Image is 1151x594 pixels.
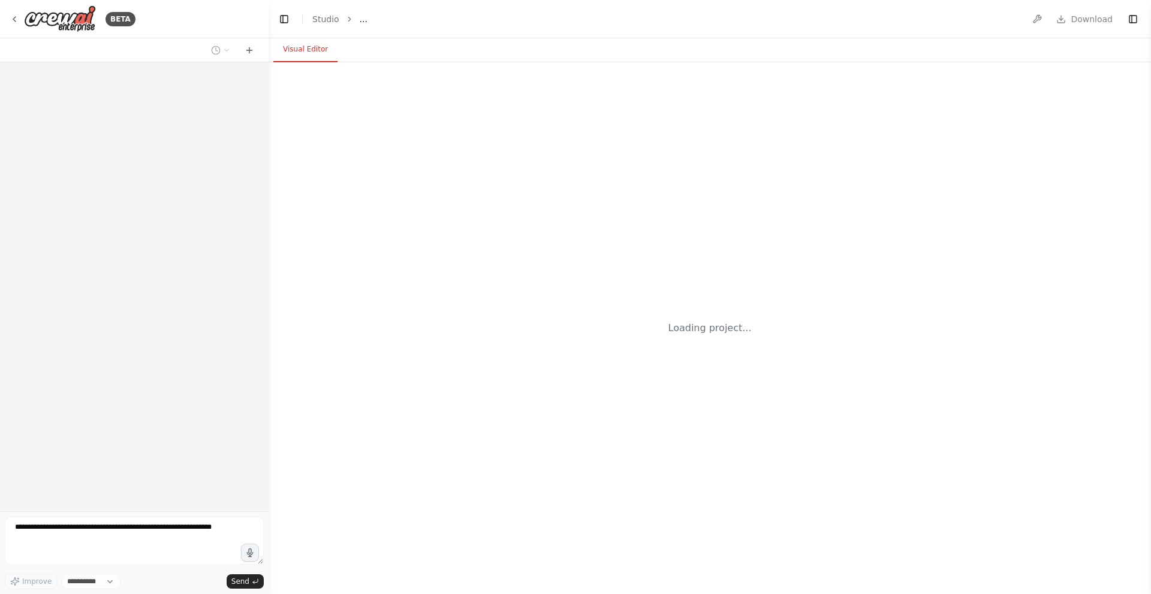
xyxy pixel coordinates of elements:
nav: breadcrumb [312,13,367,25]
span: ... [360,13,367,25]
button: Start a new chat [240,43,259,57]
button: Send [227,574,264,589]
div: Loading project... [668,321,752,335]
button: Click to speak your automation idea [241,544,259,562]
img: Logo [24,5,96,32]
div: BETA [106,12,135,26]
a: Studio [312,14,339,24]
button: Visual Editor [273,37,338,62]
button: Switch to previous chat [206,43,235,57]
button: Hide left sidebar [276,11,293,28]
button: Improve [5,574,57,589]
span: Improve [22,577,52,586]
span: Send [231,577,249,586]
button: Show right sidebar [1125,11,1141,28]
